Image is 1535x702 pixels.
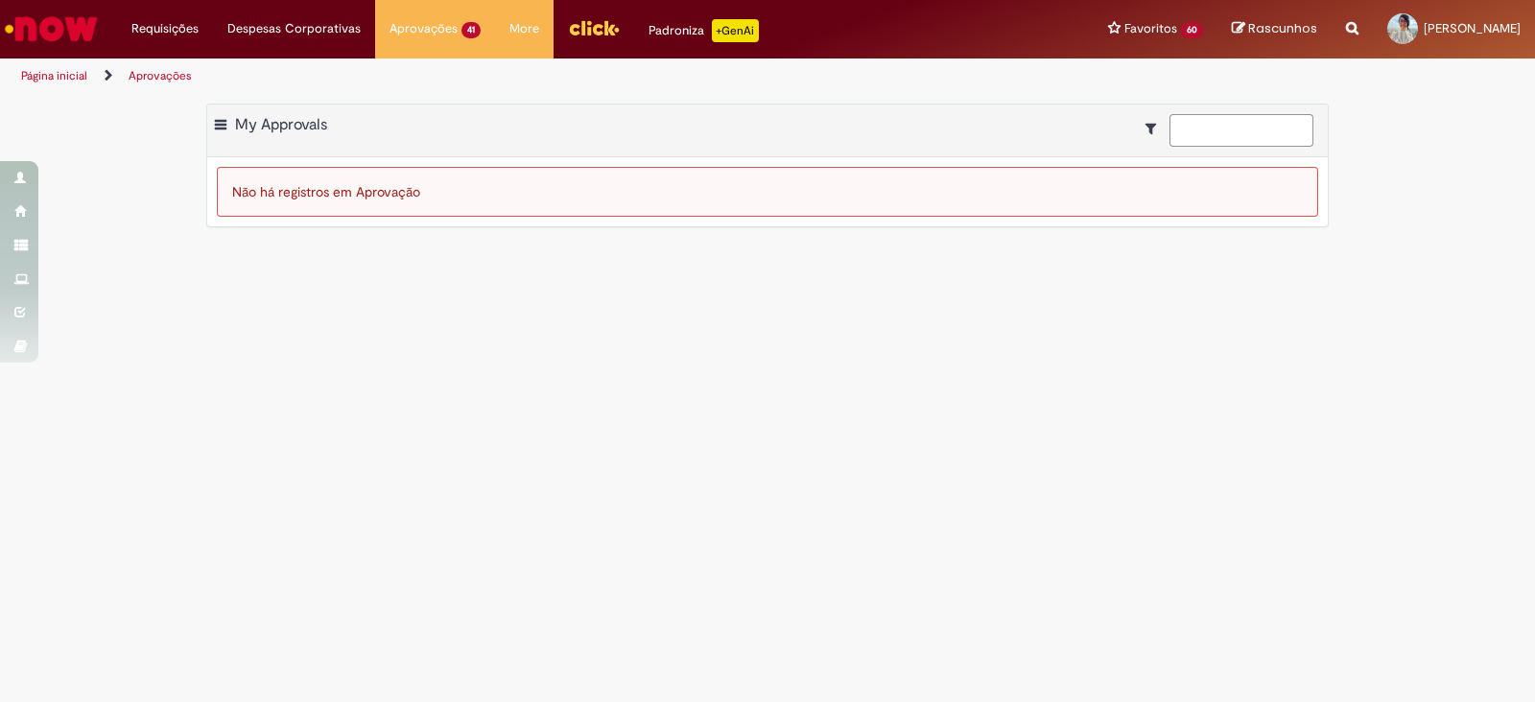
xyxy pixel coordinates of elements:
i: Mostrar filtros para: Suas Solicitações [1145,122,1166,135]
span: More [509,19,539,38]
span: 60 [1181,22,1203,38]
div: Não há registros em Aprovação [217,167,1318,217]
span: Aprovações [390,19,458,38]
span: 41 [461,22,481,38]
a: Aprovações [129,68,192,83]
span: Favoritos [1124,19,1177,38]
span: Requisições [131,19,199,38]
ul: Trilhas de página [14,58,1009,94]
span: Despesas Corporativas [227,19,361,38]
img: click_logo_yellow_360x200.png [568,13,620,42]
span: [PERSON_NAME] [1424,20,1521,36]
a: Página inicial [21,68,87,83]
span: Rascunhos [1248,19,1317,37]
div: Padroniza [649,19,759,42]
p: +GenAi [712,19,759,42]
span: My Approvals [235,115,327,134]
a: Rascunhos [1232,20,1317,38]
img: ServiceNow [2,10,101,48]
